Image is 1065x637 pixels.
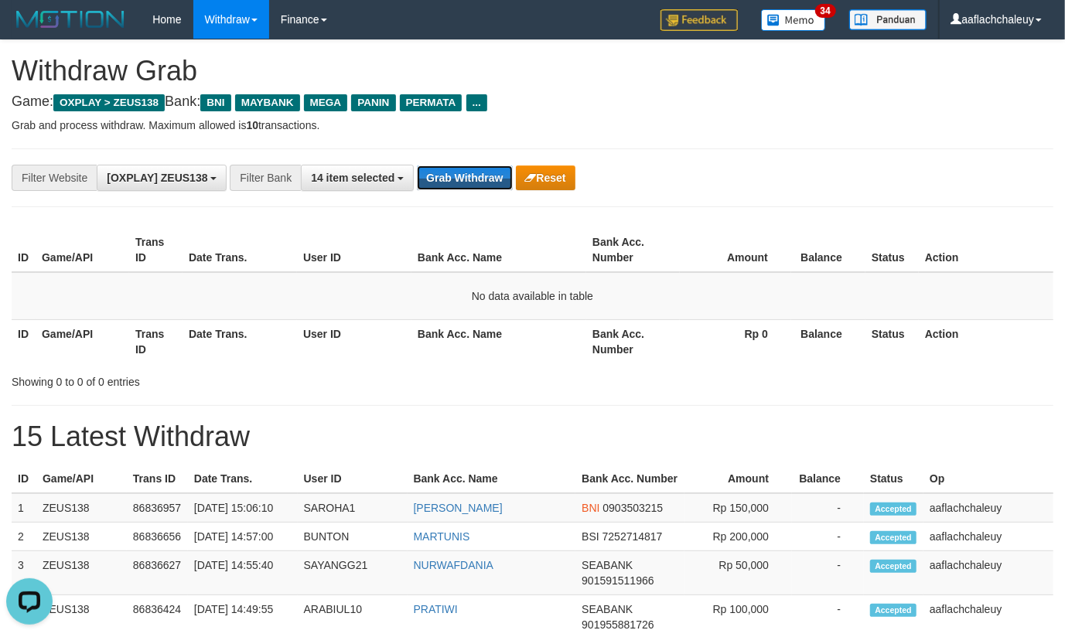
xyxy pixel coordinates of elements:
th: User ID [298,465,408,493]
th: ID [12,319,36,363]
strong: 10 [246,119,258,131]
th: Action [919,319,1053,363]
th: Status [864,465,923,493]
th: Op [923,465,1053,493]
td: BUNTON [298,523,408,551]
span: 14 item selected [311,172,394,184]
th: Status [865,228,919,272]
th: Bank Acc. Name [408,465,576,493]
td: SAROHA1 [298,493,408,523]
th: Bank Acc. Name [411,319,586,363]
a: PRATIWI [414,603,458,615]
th: Rp 0 [680,319,791,363]
td: aaflachchaleuy [923,551,1053,595]
td: SAYANGG21 [298,551,408,595]
img: panduan.png [849,9,927,30]
th: Bank Acc. Number [575,465,684,493]
span: [OXPLAY] ZEUS138 [107,172,207,184]
h4: Game: Bank: [12,94,1053,110]
h1: Withdraw Grab [12,56,1053,87]
th: Date Trans. [183,228,297,272]
img: MOTION_logo.png [12,8,129,31]
span: MAYBANK [235,94,300,111]
th: Trans ID [129,228,183,272]
th: Date Trans. [183,319,297,363]
th: Amount [680,228,791,272]
td: 3 [12,551,36,595]
div: Filter Website [12,165,97,191]
th: Balance [791,228,865,272]
span: Accepted [870,502,917,516]
th: Date Trans. [188,465,298,493]
td: ZEUS138 [36,493,127,523]
td: - [792,493,864,523]
button: [OXPLAY] ZEUS138 [97,165,227,191]
th: Balance [791,319,865,363]
th: Bank Acc. Number [586,319,680,363]
td: Rp 50,000 [684,551,792,595]
td: No data available in table [12,272,1053,320]
td: [DATE] 14:55:40 [188,551,298,595]
td: Rp 150,000 [684,493,792,523]
h1: 15 Latest Withdraw [12,421,1053,452]
td: ZEUS138 [36,523,127,551]
a: [PERSON_NAME] [414,502,503,514]
th: Bank Acc. Name [411,228,586,272]
td: - [792,551,864,595]
button: Reset [516,165,575,190]
th: Game/API [36,228,129,272]
span: Copy 901955881726 to clipboard [582,618,654,631]
span: SEABANK [582,603,633,615]
th: Game/API [36,319,129,363]
th: User ID [297,319,411,363]
a: MARTUNIS [414,530,470,543]
img: Feedback.jpg [661,9,738,31]
span: PERMATA [400,94,463,111]
span: Copy 0903503215 to clipboard [602,502,663,514]
td: aaflachchaleuy [923,523,1053,551]
td: 86836656 [127,523,188,551]
th: Trans ID [127,465,188,493]
th: ID [12,465,36,493]
th: Trans ID [129,319,183,363]
td: 86836627 [127,551,188,595]
span: Accepted [870,531,917,544]
div: Filter Bank [230,165,301,191]
th: User ID [297,228,411,272]
img: Button%20Memo.svg [761,9,826,31]
td: 2 [12,523,36,551]
th: Amount [684,465,792,493]
th: ID [12,228,36,272]
button: Grab Withdraw [417,165,512,190]
td: aaflachchaleuy [923,493,1053,523]
span: ... [466,94,487,111]
td: ZEUS138 [36,551,127,595]
span: BNI [200,94,230,111]
th: Status [865,319,919,363]
td: 1 [12,493,36,523]
span: PANIN [351,94,395,111]
span: Accepted [870,604,917,617]
th: Bank Acc. Number [586,228,680,272]
th: Balance [792,465,864,493]
span: Accepted [870,560,917,573]
a: NURWAFDANIA [414,559,493,571]
span: SEABANK [582,559,633,571]
span: OXPLAY > ZEUS138 [53,94,165,111]
th: Action [919,228,1053,272]
td: 86836957 [127,493,188,523]
span: Copy 7252714817 to clipboard [602,530,663,543]
div: Showing 0 to 0 of 0 entries [12,368,432,390]
span: MEGA [304,94,348,111]
span: BSI [582,530,599,543]
td: [DATE] 14:57:00 [188,523,298,551]
td: [DATE] 15:06:10 [188,493,298,523]
th: Game/API [36,465,127,493]
button: 14 item selected [301,165,414,191]
span: Copy 901591511966 to clipboard [582,574,654,587]
p: Grab and process withdraw. Maximum allowed is transactions. [12,118,1053,133]
td: - [792,523,864,551]
span: 34 [815,4,836,18]
td: Rp 200,000 [684,523,792,551]
span: BNI [582,502,599,514]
